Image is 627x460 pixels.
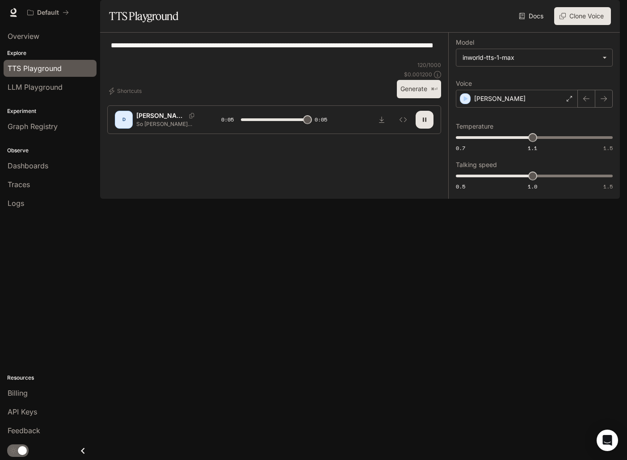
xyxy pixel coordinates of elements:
span: 1.1 [528,144,537,152]
button: Copy Voice ID [185,113,198,118]
span: 0.5 [456,183,465,190]
p: So [PERSON_NAME] goes full biology teacher mode - starts explaining that centipedes are arthropod... [136,120,200,128]
span: 1.0 [528,183,537,190]
h1: TTS Playground [109,7,178,25]
p: Talking speed [456,162,497,168]
button: Clone Voice [554,7,611,25]
button: All workspaces [23,4,73,21]
button: Inspect [394,111,412,129]
div: inworld-tts-1-max [456,49,612,66]
div: Open Intercom Messenger [597,430,618,451]
p: Temperature [456,123,493,130]
button: Shortcuts [107,84,145,98]
span: 1.5 [603,144,613,152]
span: 1.5 [603,183,613,190]
span: 0:05 [315,115,327,124]
span: 0:05 [221,115,234,124]
p: [PERSON_NAME] [474,94,526,103]
a: Docs [517,7,547,25]
div: D [117,113,131,127]
button: Download audio [373,111,391,129]
p: Model [456,39,474,46]
p: $ 0.001200 [404,71,432,78]
p: Voice [456,80,472,87]
p: 120 / 1000 [417,61,441,69]
p: Default [37,9,59,17]
p: ⌘⏎ [431,87,438,92]
span: 0.7 [456,144,465,152]
p: [PERSON_NAME] [136,111,185,120]
button: Generate⌘⏎ [397,80,441,98]
div: inworld-tts-1-max [463,53,598,62]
